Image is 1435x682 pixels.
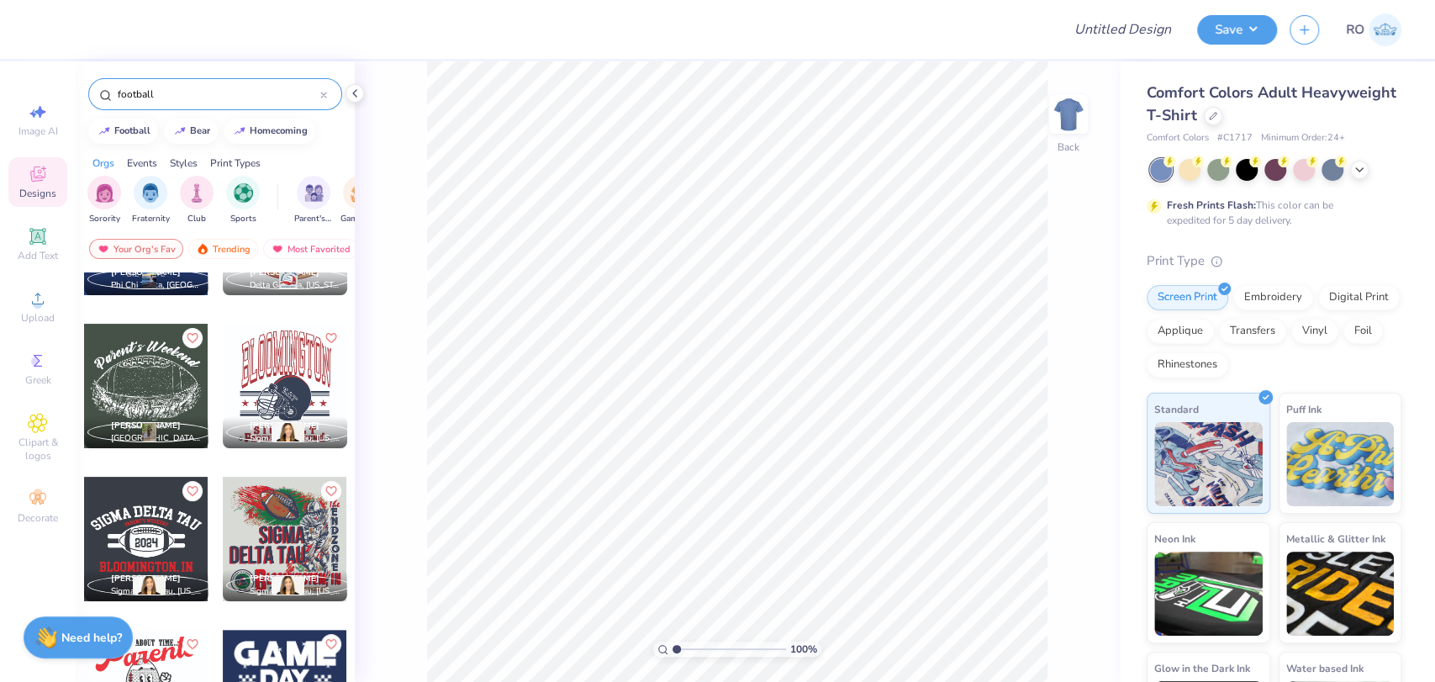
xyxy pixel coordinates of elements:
div: Screen Print [1147,285,1228,310]
span: Image AI [18,124,58,138]
span: Fraternity [132,213,170,225]
span: Neon Ink [1154,530,1195,547]
span: Game Day [340,213,379,225]
span: [PERSON_NAME] [111,573,181,584]
span: Puff Ink [1286,400,1322,418]
div: Back [1058,140,1079,155]
button: filter button [87,176,121,225]
span: Comfort Colors [1147,131,1209,145]
strong: Need help? [61,630,122,646]
span: # C1717 [1217,131,1253,145]
img: Standard [1154,422,1263,506]
div: Rhinestones [1147,352,1228,378]
input: Untitled Design [1061,13,1184,46]
button: homecoming [224,119,315,144]
span: Comfort Colors Adult Heavyweight T-Shirt [1147,82,1396,125]
button: filter button [226,176,260,225]
span: Water based Ink [1286,659,1364,677]
img: Rosean Opiso [1369,13,1401,46]
a: RO [1346,13,1401,46]
span: Upload [21,311,55,325]
div: Embroidery [1233,285,1313,310]
div: Applique [1147,319,1214,344]
button: filter button [294,176,333,225]
span: [PERSON_NAME] [250,573,319,584]
button: Like [182,481,203,501]
div: Styles [170,156,198,171]
div: filter for Parent's Weekend [294,176,333,225]
button: Like [321,481,341,501]
img: trend_line.gif [233,126,246,136]
div: Orgs [92,156,114,171]
div: Trending [188,239,258,259]
span: Add Text [18,249,58,262]
div: Digital Print [1318,285,1400,310]
button: filter button [132,176,170,225]
span: Parent's Weekend [294,213,333,225]
img: Neon Ink [1154,552,1263,636]
img: trend_line.gif [173,126,187,136]
div: filter for Sorority [87,176,121,225]
span: Club [187,213,206,225]
span: Phi Chi Theta, [GEOGRAPHIC_DATA][US_STATE] [111,279,202,292]
span: Sigma Delta Tau, [US_STATE][GEOGRAPHIC_DATA] [111,585,202,598]
span: Metallic & Glitter Ink [1286,530,1385,547]
button: Save [1197,15,1277,45]
img: most_fav.gif [271,243,284,255]
button: Like [321,634,341,654]
span: Designs [19,187,56,200]
span: Sorority [89,213,120,225]
div: Print Type [1147,251,1401,271]
span: Sigma Delta Tau, [US_STATE][GEOGRAPHIC_DATA] [250,585,340,598]
button: filter button [180,176,214,225]
span: Greek [25,373,51,387]
span: Minimum Order: 24 + [1261,131,1345,145]
span: RO [1346,20,1364,40]
div: football [114,126,150,135]
img: Sports Image [234,183,253,203]
span: Sports [230,213,256,225]
span: 100 % [790,642,817,657]
span: [PERSON_NAME] [111,267,181,278]
img: Sorority Image [95,183,114,203]
div: filter for Fraternity [132,176,170,225]
span: Decorate [18,511,58,525]
span: Sigma Delta Tau, [US_STATE][GEOGRAPHIC_DATA] [250,432,340,445]
span: [PERSON_NAME] [250,420,319,431]
img: trend_line.gif [98,126,111,136]
button: Like [182,634,203,654]
img: Parent's Weekend Image [304,183,324,203]
span: [GEOGRAPHIC_DATA], [GEOGRAPHIC_DATA] [111,432,202,445]
img: trending.gif [196,243,209,255]
button: bear [164,119,218,144]
span: Standard [1154,400,1199,418]
div: Your Org's Fav [89,239,183,259]
div: Most Favorited [263,239,358,259]
div: This color can be expedited for 5 day delivery. [1167,198,1374,228]
div: filter for Club [180,176,214,225]
div: Print Types [210,156,261,171]
img: Fraternity Image [141,183,160,203]
span: Delta Gamma, [US_STATE][GEOGRAPHIC_DATA] Bloomington [250,279,340,292]
div: filter for Sports [226,176,260,225]
span: [PERSON_NAME] [250,267,319,278]
div: bear [190,126,210,135]
img: Club Image [187,183,206,203]
img: most_fav.gif [97,243,110,255]
button: Like [321,328,341,348]
div: Transfers [1219,319,1286,344]
img: Game Day Image [351,183,370,203]
input: Try "Alpha" [116,86,320,103]
div: Foil [1343,319,1383,344]
img: Back [1052,98,1085,131]
div: homecoming [250,126,308,135]
div: Vinyl [1291,319,1338,344]
div: Events [127,156,157,171]
span: Clipart & logos [8,436,67,463]
img: Puff Ink [1286,422,1395,506]
button: filter button [340,176,379,225]
strong: Fresh Prints Flash: [1167,198,1256,212]
img: Metallic & Glitter Ink [1286,552,1395,636]
button: Like [182,328,203,348]
div: filter for Game Day [340,176,379,225]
